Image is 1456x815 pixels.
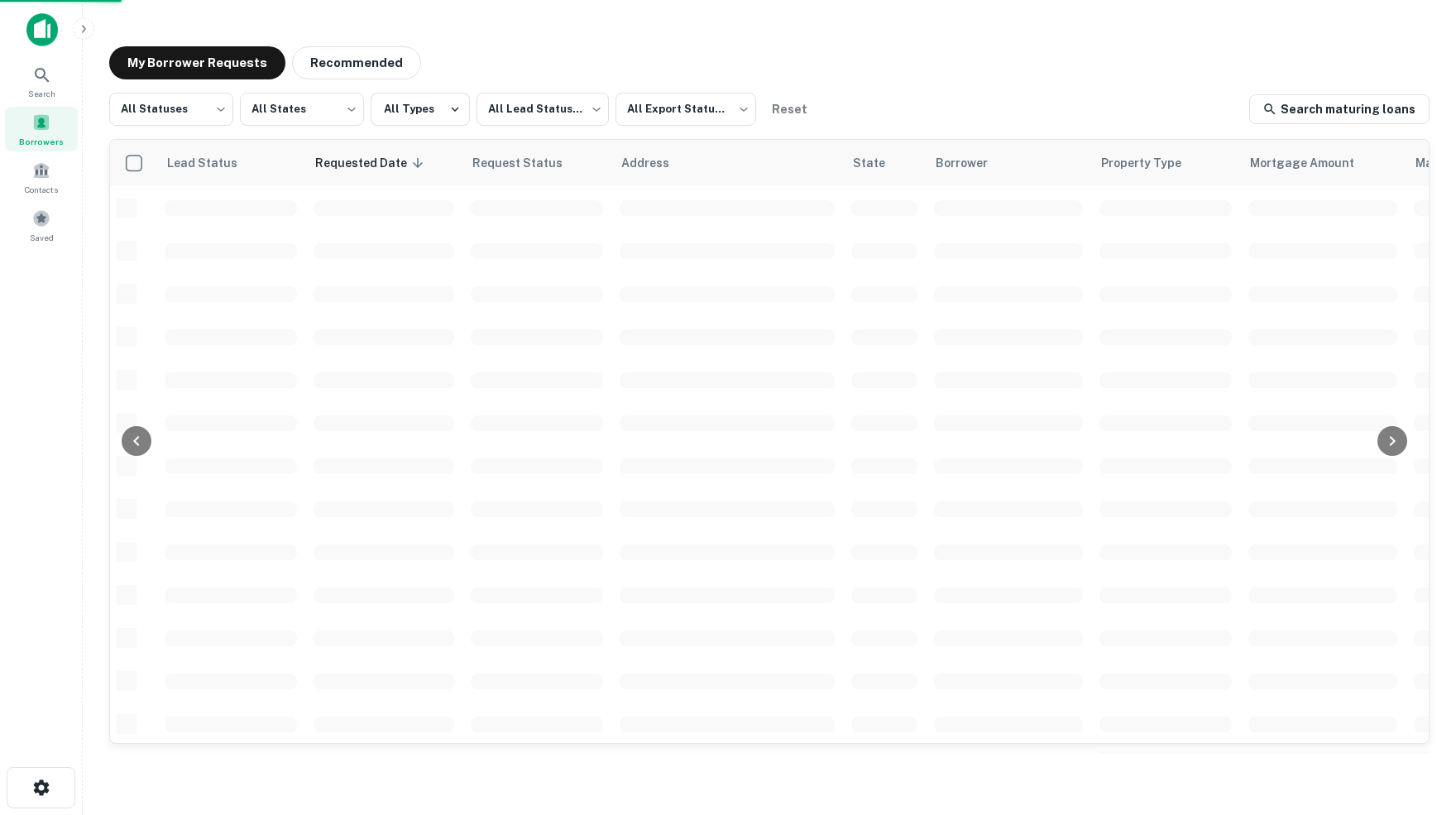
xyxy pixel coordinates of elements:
[156,140,305,186] th: Lead Status
[5,203,78,247] a: Saved
[315,153,429,173] span: Requested Date
[5,59,78,103] a: Search
[472,153,584,173] span: Request Status
[19,135,64,148] span: Borrowers
[853,153,907,173] span: State
[1250,153,1376,173] span: Mortgage Amount
[28,87,55,100] span: Search
[26,13,58,46] img: capitalize-icon.png
[109,88,233,131] div: All Statuses
[936,153,1009,173] span: Borrower
[843,140,926,186] th: State
[1249,94,1430,124] a: Search maturing loans
[1091,140,1240,186] th: Property Type
[30,231,54,244] span: Saved
[166,153,259,173] span: Lead Status
[1240,140,1406,186] th: Mortgage Amount
[763,93,816,126] button: Reset
[462,140,611,186] th: Request Status
[5,155,78,199] a: Contacts
[615,88,756,131] div: All Export Statuses
[305,140,462,186] th: Requested Date
[5,107,78,151] a: Borrowers
[109,46,285,79] button: My Borrower Requests
[621,153,691,173] span: Address
[926,140,1091,186] th: Borrower
[477,88,609,131] div: All Lead Statuses
[1373,683,1456,762] iframe: Chat Widget
[292,46,421,79] button: Recommended
[371,93,470,126] button: All Types
[25,183,58,196] span: Contacts
[240,88,364,131] div: All States
[1101,153,1203,173] span: Property Type
[611,140,843,186] th: Address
